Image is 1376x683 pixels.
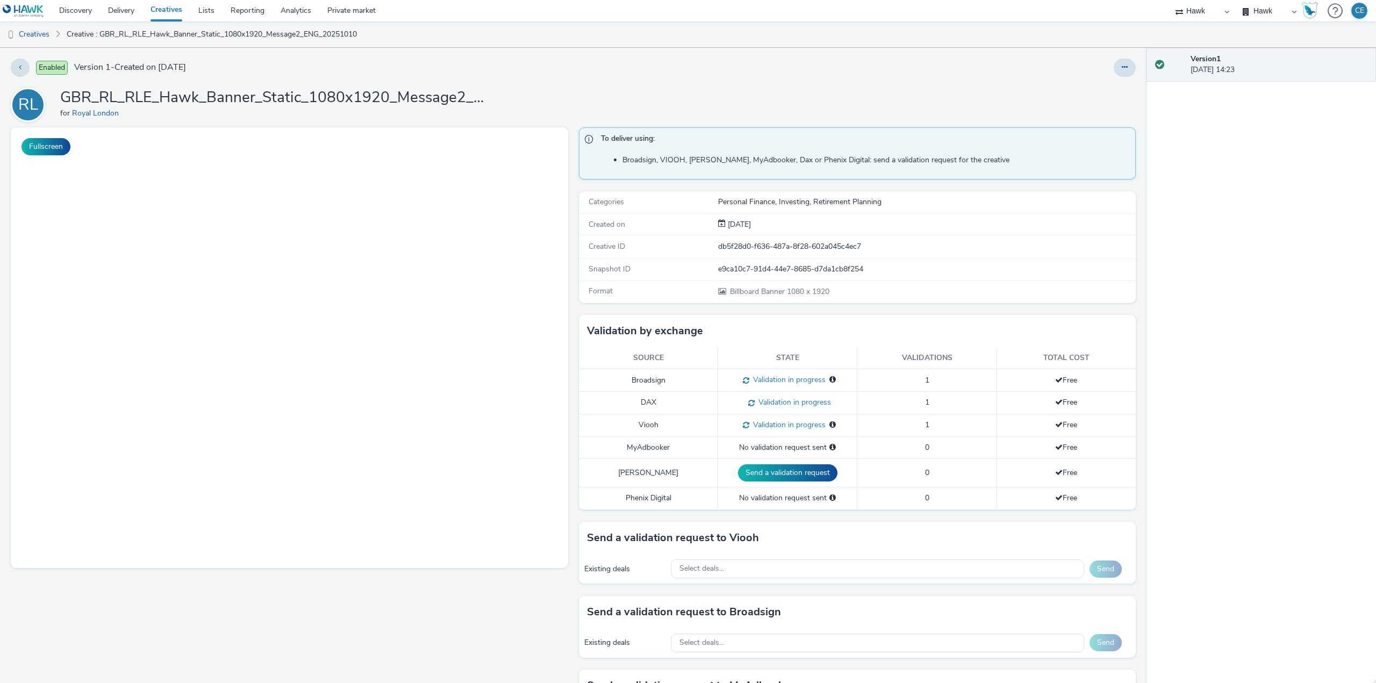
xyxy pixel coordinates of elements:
[18,90,38,120] div: RL
[1191,54,1221,64] strong: Version 1
[21,138,70,155] button: Fullscreen
[997,347,1136,369] th: Total cost
[579,459,718,487] td: [PERSON_NAME]
[589,219,625,229] span: Created on
[925,420,929,430] span: 1
[589,286,613,296] span: Format
[1055,420,1077,430] span: Free
[857,347,997,369] th: Validations
[60,88,490,108] h1: GBR_RL_RLE_Hawk_Banner_Static_1080x1920_Message2_ENG_20251010
[3,4,44,18] img: undefined Logo
[726,219,751,230] div: Creation 10 October 2025, 14:23
[718,241,1135,252] div: db5f28d0-f636-487a-8f28-602a045c4ec7
[589,197,624,207] span: Categories
[1302,2,1318,19] img: Hawk Academy
[718,197,1135,207] div: Personal Finance, Investing, Retirement Planning
[925,442,929,452] span: 0
[587,530,759,546] h3: Send a validation request to Viooh
[579,369,718,392] td: Broadsign
[925,375,929,385] span: 1
[601,133,1125,147] span: To deliver using:
[1055,442,1077,452] span: Free
[723,442,851,453] div: No validation request sent
[587,604,781,620] h3: Send a validation request to Broadsign
[1090,560,1122,578] button: Send
[587,323,703,339] h3: Validation by exchange
[36,61,68,75] span: Enabled
[925,468,929,478] span: 0
[755,397,831,407] span: Validation in progress
[11,99,49,110] a: RL
[579,487,718,509] td: Phenix Digital
[1055,375,1077,385] span: Free
[925,493,929,503] span: 0
[829,493,836,504] div: Please select a deal below and click on Send to send a validation request to Phenix Digital.
[74,61,186,74] span: Version 1 - Created on [DATE]
[579,436,718,458] td: MyAdbooker
[1191,54,1367,76] div: [DATE] 14:23
[1355,3,1364,19] div: CE
[718,347,857,369] th: State
[579,392,718,414] td: DAX
[749,420,826,430] span: Validation in progress
[584,637,666,648] div: Existing deals
[589,241,625,251] span: Creative ID
[925,397,929,407] span: 1
[718,264,1135,275] div: e9ca10c7-91d4-44e7-8685-d7da1cb8f254
[589,264,630,274] span: Snapshot ID
[584,564,666,574] div: Existing deals
[622,155,1130,166] li: Broadsign, VIOOH, [PERSON_NAME], MyAdbooker, Dax or Phenix Digital: send a validation request for...
[679,638,724,648] span: Select deals...
[1302,2,1322,19] a: Hawk Academy
[61,21,362,47] a: Creative : GBR_RL_RLE_Hawk_Banner_Static_1080x1920_Message2_ENG_20251010
[730,286,787,297] span: Billboard Banner
[1055,493,1077,503] span: Free
[1055,468,1077,478] span: Free
[749,375,826,385] span: Validation in progress
[738,464,837,481] button: Send a validation request
[723,493,851,504] div: No validation request sent
[5,30,16,40] img: dooh
[579,347,718,369] th: Source
[579,414,718,437] td: Viooh
[829,442,836,453] div: Please select a deal below and click on Send to send a validation request to MyAdbooker.
[726,219,751,229] span: [DATE]
[729,286,829,297] span: 1080 x 1920
[679,564,724,573] span: Select deals...
[72,108,123,118] a: Royal London
[1055,397,1077,407] span: Free
[1090,634,1122,651] button: Send
[60,108,72,118] span: for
